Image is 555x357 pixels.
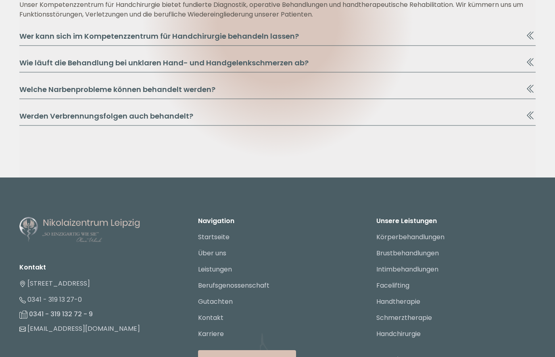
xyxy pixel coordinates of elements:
li: Kontakt [19,263,179,273]
a: Intimbehandlungen [376,265,438,274]
a: Facelifting [376,281,409,290]
a: Handchirurgie [376,330,421,339]
a: Startseite [198,233,230,242]
img: Nikolaizentrum Leipzig - Logo [19,217,140,244]
button: Werden Verbrennungsfolgen auch behandelt? [19,111,536,126]
button: Wer kann sich im Kompetenzzentrum für Handchirurgie behandeln lassen? [19,31,536,46]
a: Berufsgenossenschaft [198,281,269,290]
a: Gutachten [198,297,233,307]
a: 0341 - 319 13 27-0 [19,295,82,305]
p: Navigation [198,217,357,226]
a: [EMAIL_ADDRESS][DOMAIN_NAME] [19,324,140,334]
button: Wie läuft die Behandlung bei unklaren Hand- und Handgelenkschmerzen ab? [19,58,536,73]
div: Unser Kompetenzzentrum für Handchirurgie bietet fundierte Diagnostik, operative Behandlungen und ... [19,0,536,20]
a: Karriere [198,330,224,339]
li: 0341 - 319 132 72 - 9 [19,308,179,321]
a: Über uns [198,249,226,258]
a: Kontakt [198,313,223,323]
a: [STREET_ADDRESS] [19,279,90,288]
a: Leistungen [198,265,232,274]
a: Schmerztherapie [376,313,432,323]
a: Handtherapie [376,297,420,307]
a: Körperbehandlungen [376,233,444,242]
a: Brustbehandlungen [376,249,439,258]
button: Welche Narbenprobleme können behandelt werden? [19,84,536,100]
p: Unsere Leistungen [376,217,536,226]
